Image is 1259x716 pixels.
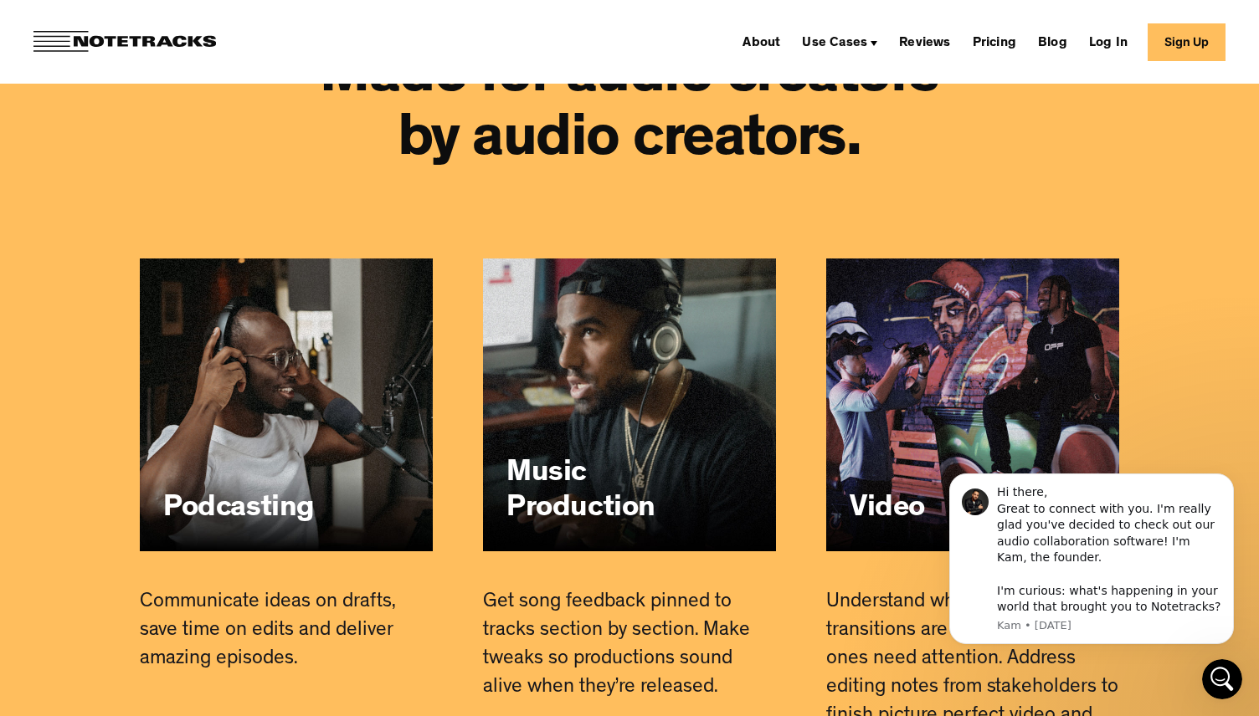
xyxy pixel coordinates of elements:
[1031,28,1074,55] a: Blog
[736,28,787,55] a: About
[892,28,957,55] a: Reviews
[140,258,433,551] a: Podcasting
[1202,659,1242,699] iframe: Intercom live chat
[850,493,925,528] h4: Video
[1082,28,1134,55] a: Log In
[795,28,884,55] div: Use Cases
[966,28,1023,55] a: Pricing
[802,37,867,50] div: Use Cases
[163,493,315,528] h4: Podcasting
[506,458,655,528] h4: Music Production
[483,258,776,551] a: MusicProduction
[826,258,1119,551] a: Video
[293,48,967,175] h2: Made for audio creators by audio creators.
[140,589,433,674] p: Communicate ideas on drafts, save time on edits and deliver amazing episodes.
[924,448,1259,671] iframe: Intercom notifications message
[483,589,776,703] p: Get song feedback pinned to tracks section by section. Make tweaks so productions sound alive whe...
[1148,23,1226,61] a: Sign Up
